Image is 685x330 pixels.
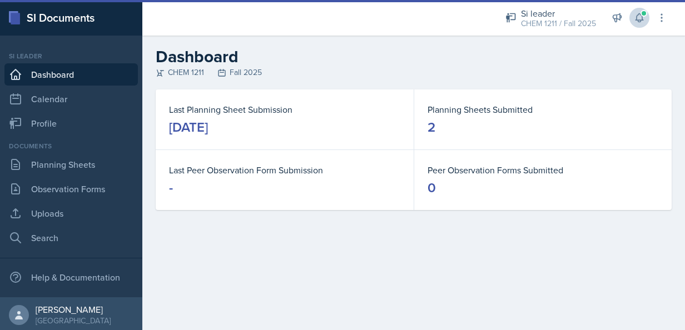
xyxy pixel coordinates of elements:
a: Planning Sheets [4,153,138,176]
div: [DATE] [169,118,208,136]
div: CHEM 1211 / Fall 2025 [521,18,596,29]
a: Search [4,227,138,249]
div: 2 [428,118,435,136]
div: [PERSON_NAME] [36,304,111,315]
dt: Peer Observation Forms Submitted [428,163,658,177]
dt: Last Planning Sheet Submission [169,103,400,116]
a: Profile [4,112,138,134]
a: Calendar [4,88,138,110]
a: Observation Forms [4,178,138,200]
div: Help & Documentation [4,266,138,288]
h2: Dashboard [156,47,672,67]
div: Si leader [4,51,138,61]
div: - [169,179,173,197]
a: Uploads [4,202,138,224]
div: Documents [4,141,138,151]
div: [GEOGRAPHIC_DATA] [36,315,111,326]
dt: Last Peer Observation Form Submission [169,163,400,177]
dt: Planning Sheets Submitted [428,103,658,116]
a: Dashboard [4,63,138,86]
div: Si leader [521,7,596,20]
div: CHEM 1211 Fall 2025 [156,67,672,78]
div: 0 [428,179,436,197]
